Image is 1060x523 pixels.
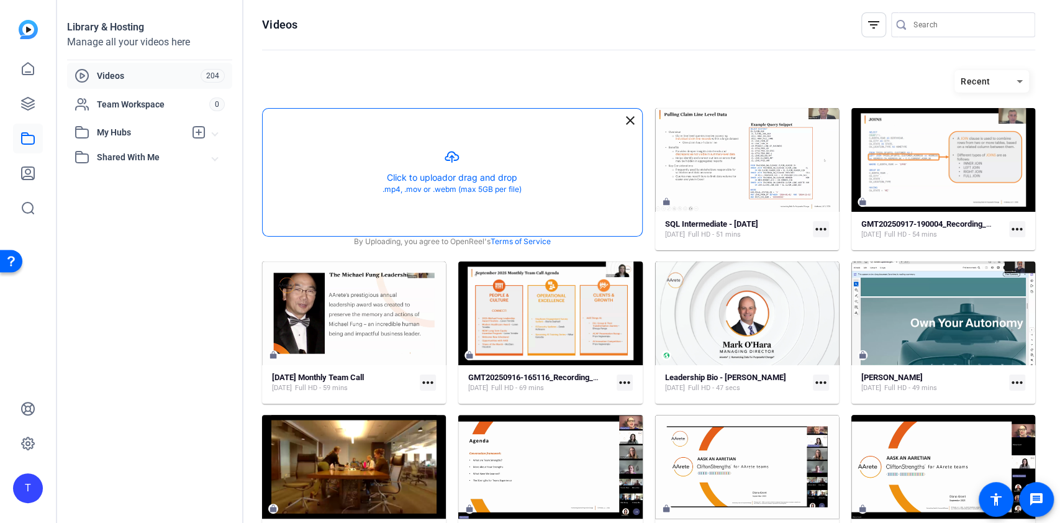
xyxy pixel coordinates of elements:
strong: [PERSON_NAME] [861,373,923,382]
span: Full HD - 69 mins [491,383,544,393]
span: Full HD - 47 secs [688,383,740,393]
span: Recent [961,76,990,86]
span: Full HD - 54 mins [884,230,937,240]
a: SQL Intermediate - [DATE][DATE]Full HD - 51 mins [665,219,808,240]
strong: Leadership Bio - [PERSON_NAME] [665,373,786,382]
mat-expansion-panel-header: Shared With Me [67,145,232,170]
mat-icon: more_horiz [617,375,633,391]
a: Terms of Service [491,236,551,247]
a: GMT20250917-190004_Recording_1920x1200[DATE]Full HD - 54 mins [861,219,1004,240]
strong: GMT20250916-165116_Recording_1920x1200 [468,373,632,382]
span: [DATE] [861,230,881,240]
mat-icon: message [1029,492,1044,507]
mat-icon: more_horiz [813,375,829,391]
span: Full HD - 59 mins [295,383,348,393]
mat-icon: more_horiz [813,221,829,237]
span: [DATE] [861,383,881,393]
span: Team Workspace [97,98,209,111]
span: [DATE] [272,383,292,393]
span: [DATE] [665,230,685,240]
mat-expansion-panel-header: My Hubs [67,120,232,145]
a: Leadership Bio - [PERSON_NAME][DATE]Full HD - 47 secs [665,373,808,393]
span: Full HD - 49 mins [884,383,937,393]
mat-icon: close [623,113,638,128]
div: Library & Hosting [67,20,232,35]
strong: [DATE] Monthly Team Call [272,373,364,382]
strong: GMT20250917-190004_Recording_1920x1200 [861,219,1025,229]
h1: Videos [262,17,297,32]
img: blue-gradient.svg [19,20,38,39]
mat-icon: more_horiz [1009,375,1025,391]
div: Manage all your videos here [67,35,232,50]
a: [PERSON_NAME][DATE]Full HD - 49 mins [861,373,1004,393]
mat-icon: filter_list [866,17,881,32]
strong: SQL Intermediate - [DATE] [665,219,758,229]
span: [DATE] [468,383,488,393]
mat-icon: more_horiz [420,375,436,391]
span: Shared With Me [97,151,212,164]
div: By Uploading, you agree to OpenReel's [263,236,642,247]
a: [DATE] Monthly Team Call[DATE]Full HD - 59 mins [272,373,415,393]
span: Videos [97,70,201,82]
input: Search [913,17,1025,32]
div: T [13,473,43,503]
mat-icon: more_horiz [1009,221,1025,237]
mat-icon: accessibility [989,492,1003,507]
span: 204 [201,69,225,83]
span: Full HD - 51 mins [688,230,741,240]
span: [DATE] [665,383,685,393]
a: GMT20250916-165116_Recording_1920x1200[DATE]Full HD - 69 mins [468,373,611,393]
span: 0 [209,98,225,111]
span: My Hubs [97,126,185,139]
